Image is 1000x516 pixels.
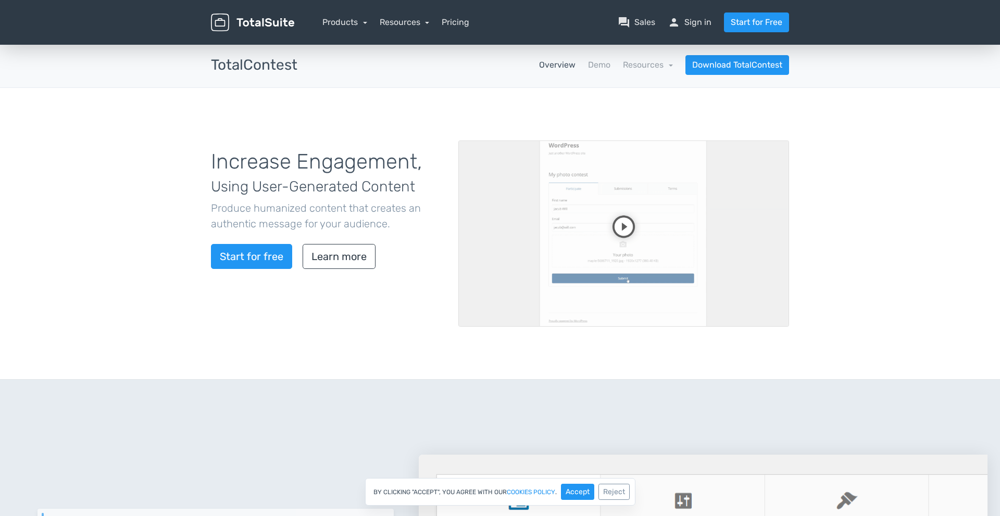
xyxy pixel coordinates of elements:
[211,244,292,269] a: Start for free
[442,16,469,29] a: Pricing
[303,244,376,269] a: Learn more
[211,200,443,231] p: Produce humanized content that creates an authentic message for your audience.
[623,60,673,70] a: Resources
[724,12,789,32] a: Start for Free
[685,55,789,75] a: Download TotalContest
[598,484,630,500] button: Reject
[211,14,294,32] img: TotalSuite for WordPress
[380,17,430,27] a: Resources
[211,150,443,196] h1: Increase Engagement,
[365,478,635,506] div: By clicking "Accept", you agree with our .
[539,59,576,71] a: Overview
[668,16,711,29] a: personSign in
[618,16,630,29] span: question_answer
[618,16,655,29] a: question_answerSales
[588,59,610,71] a: Demo
[211,178,415,195] span: Using User-Generated Content
[668,16,680,29] span: person
[561,484,594,500] button: Accept
[211,57,297,73] h3: TotalContest
[507,489,555,495] a: cookies policy
[322,17,367,27] a: Products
